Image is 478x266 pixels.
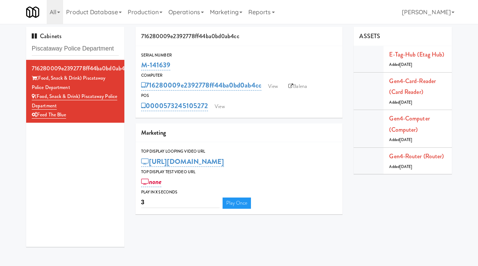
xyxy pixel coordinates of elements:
span: Added [389,164,412,169]
a: M-141639 [141,60,171,70]
div: Top Display Looping Video Url [141,148,337,155]
span: Added [389,62,412,67]
div: Computer [141,72,337,79]
a: (Food, Snack & Drink) Piscataway Police Department [32,93,117,110]
a: 716280009e2392778ff44ba0bd0ab4cc [141,80,261,91]
span: Marketing [141,128,166,137]
a: Balena [285,81,311,92]
a: Gen4-computer (Computer) [389,114,429,134]
a: Gen4-router (Router) [389,152,444,160]
a: 0000573245105272 [141,101,208,111]
input: Search cabinets [32,42,119,56]
div: Play in X seconds [141,189,337,196]
span: ASSETS [359,32,380,40]
a: View [264,81,282,92]
a: Gen4-card-reader (Card Reader) [389,77,436,97]
img: Micromart [26,6,39,19]
span: [DATE] [400,164,413,169]
a: [URL][DOMAIN_NAME] [141,156,224,167]
a: Feed The Blue [32,111,66,119]
div: Serial Number [141,52,337,59]
a: none [141,177,162,187]
span: [DATE] [400,62,413,67]
div: Top Display Test Video Url [141,168,337,176]
div: 716280009e2392778ff44ba0bd0ab4cc [32,63,119,74]
span: Added [389,137,412,143]
li: 716280009e2392778ff44ba0bd0ab4cc(Food, Snack & Drink) Piscataway Police Department (Food, Snack &... [26,60,124,123]
span: [DATE] [400,137,413,143]
a: E-tag-hub (Etag Hub) [389,50,444,59]
div: (Food, Snack & Drink) Piscataway Police Department [32,74,119,92]
div: POS [141,92,337,100]
span: [DATE] [400,100,413,105]
div: 716280009e2392778ff44ba0bd0ab4cc [136,27,343,46]
a: Play Once [223,198,251,209]
span: Added [389,100,412,105]
a: View [211,101,228,112]
span: Cabinets [32,32,62,40]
